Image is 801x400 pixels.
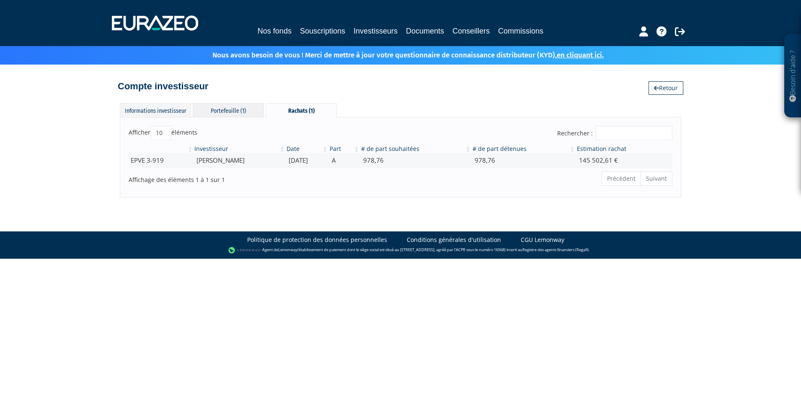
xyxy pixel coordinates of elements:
[498,25,543,37] a: Commissions
[557,126,672,140] label: Rechercher :
[649,81,683,95] a: Retour
[258,25,292,37] a: Nos fonds
[228,246,261,255] img: logo-lemonway.png
[576,153,672,168] td: 145 502,61 €
[278,247,297,252] a: Lemonway
[150,126,171,140] select: Afficheréléments
[788,38,798,114] p: Besoin d'aide ?
[472,145,576,153] th: # de part détenues: activer pour trier la colonne par ordre croissant
[247,236,387,244] a: Politique de protection des données personnelles
[521,236,564,244] a: CGU Lemonway
[188,48,604,60] p: Nous avons besoin de vous ! Merci de mettre à jour votre questionnaire de connaissance distribute...
[576,145,672,153] th: Estimation rachat
[596,126,672,140] input: Rechercher :
[8,246,793,255] div: - Agent de (établissement de paiement dont le siège social est situé au [STREET_ADDRESS], agréé p...
[129,171,348,184] div: Affichage des éléments 1 à 1 sur 1
[300,25,345,37] a: Souscriptions
[120,103,191,117] div: Informations investisseur
[118,81,208,91] h4: Compte investisseur
[360,153,472,168] td: 978,76
[194,153,286,168] td: [PERSON_NAME]
[452,25,490,37] a: Conseillers
[129,145,194,153] th: &nbsp;: activer pour trier la colonne par ordre croissant
[407,236,501,244] a: Conditions générales d'utilisation
[522,247,589,252] a: Registre des agents financiers (Regafi)
[406,25,444,37] a: Documents
[286,145,328,153] th: Date: activer pour trier la colonne par ordre croissant
[193,103,264,117] div: Portefeuille (1)
[129,153,194,168] td: EPVE 3-919
[286,153,328,168] td: [DATE]
[329,153,360,168] td: A
[472,153,576,168] td: 978,76
[129,126,197,140] label: Afficher éléments
[112,16,198,31] img: 1732889491-logotype_eurazeo_blanc_rvb.png
[354,25,398,38] a: Investisseurs
[266,103,337,117] div: Rachats (1)
[360,145,472,153] th: # de part souhaitées: activer pour trier la colonne par ordre croissant
[329,145,360,153] th: Part: activer pour trier la colonne par ordre croissant
[557,51,604,60] a: en cliquant ici.
[194,145,286,153] th: Investisseur: activer pour trier la colonne par ordre croissant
